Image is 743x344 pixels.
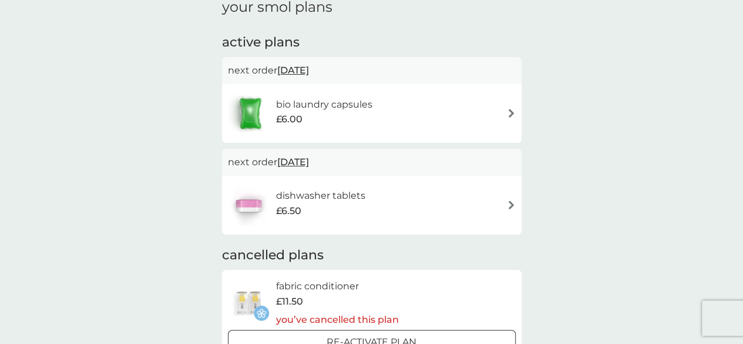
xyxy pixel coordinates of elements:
h6: bio laundry capsules [275,97,372,112]
span: [DATE] [277,59,309,82]
h2: active plans [222,34,522,52]
span: £11.50 [275,294,302,309]
span: [DATE] [277,151,309,173]
h6: dishwasher tablets [275,188,365,203]
span: £6.50 [275,203,301,219]
h2: cancelled plans [222,246,522,265]
img: bio laundry capsules [228,93,273,134]
img: arrow right [507,109,516,118]
p: next order [228,63,516,78]
p: you’ve cancelled this plan [275,312,398,328]
img: fabric conditioner [228,282,269,323]
img: arrow right [507,201,516,209]
p: next order [228,155,516,170]
h6: fabric conditioner [275,279,398,294]
span: £6.00 [275,112,302,127]
img: dishwasher tablets [228,185,269,226]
